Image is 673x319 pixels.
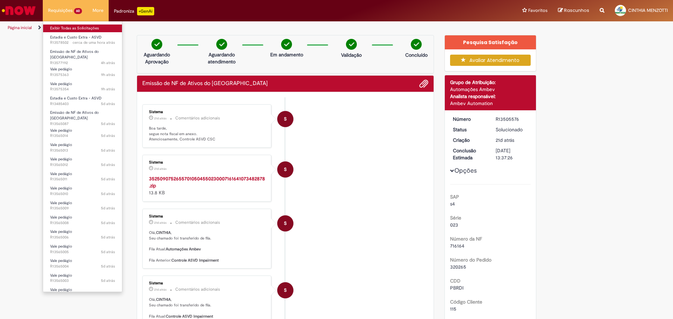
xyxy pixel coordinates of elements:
span: R13565010 [50,191,115,197]
span: 21d atrás [154,221,166,225]
h2: Emissão de NF de Ativos do ASVD Histórico de tíquete [142,81,268,87]
button: Avaliar Atendimento [450,55,531,66]
time: 09/09/2025 14:51:07 [154,116,166,120]
span: R13578502 [50,40,115,46]
div: R13505576 [496,116,528,123]
span: Emissão de NF de Ativos do [GEOGRAPHIC_DATA] [50,49,99,60]
time: 09/09/2025 10:37:23 [496,137,514,143]
a: Aberto R13565009 : Vale pedágio [43,199,122,212]
a: Aberto R13565004 : Vale pedágio [43,257,122,270]
a: Aberto R13565011 : Vale pedágio [43,170,122,183]
time: 29/09/2025 09:32:50 [101,86,115,92]
b: SAP [450,194,459,200]
span: Estadia e Custo Extra - ASVD [50,35,102,40]
span: 5d atrás [101,249,115,255]
a: Aberto R13565001 : Vale pedágio [43,286,122,299]
time: 25/09/2025 07:38:39 [101,235,115,240]
a: Aberto R13575363 : Vale pedágio [43,65,122,78]
img: ServiceNow [1,4,37,18]
a: Aberto R13565087 : Emissão de NF de Ativos do ASVD [43,109,122,124]
b: Código Cliente [450,299,482,305]
span: Vale pedágio [50,273,72,278]
span: 21d atrás [154,287,166,292]
span: Emissão de NF de Ativos do [GEOGRAPHIC_DATA] [50,110,99,121]
span: 023 [450,222,458,228]
img: check-circle-green.png [151,39,162,50]
span: R13565014 [50,133,115,139]
div: 09/09/2025 10:37:23 [496,137,528,144]
span: Vale pedágio [50,128,72,133]
div: System [277,111,293,127]
span: Vale pedágio [50,215,72,220]
span: R13485403 [50,101,115,107]
span: R13575354 [50,86,115,92]
b: CDD [450,278,461,284]
span: Vale pedágio [50,81,72,86]
time: 25/09/2025 07:37:25 [101,278,115,283]
time: 25/09/2025 13:15:55 [101,101,115,106]
span: cerca de uma hora atrás [73,40,115,45]
span: 21d atrás [496,137,514,143]
p: Em andamento [270,51,303,58]
span: S [284,282,287,299]
span: S [284,161,287,178]
p: Aguardando Aprovação [140,51,174,65]
a: Aberto R13565003 : Vale pedágio [43,272,122,285]
div: Grupo de Atribuição: [450,79,531,86]
span: 5d atrás [101,176,115,182]
time: 25/09/2025 07:41:57 [101,133,115,138]
div: Analista responsável: [450,93,531,100]
span: 115 [450,306,456,312]
span: 21d atrás [154,167,166,171]
span: 21d atrás [154,116,166,120]
time: 25/09/2025 08:21:58 [101,121,115,126]
time: 25/09/2025 07:38:15 [101,249,115,255]
a: Aberto R13565010 : Vale pedágio [43,185,122,197]
p: Concluído [405,51,428,58]
time: 25/09/2025 07:37:50 [101,264,115,269]
span: R13565005 [50,249,115,255]
p: +GenAi [137,7,154,15]
span: 9h atrás [101,86,115,92]
time: 29/09/2025 17:16:37 [73,40,115,45]
a: Aberto R13565008 : Vale pedágio [43,214,122,227]
img: check-circle-green.png [216,39,227,50]
span: 320265 [450,264,466,270]
div: Sistema [149,214,266,219]
small: Comentários adicionais [175,115,220,121]
span: 5d atrás [101,133,115,138]
span: 5d atrás [101,235,115,240]
div: Pesquisa Satisfação [445,35,536,49]
time: 29/09/2025 09:33:48 [101,72,115,77]
p: Boa tarde, segue nota fiscal em anexo. Atenciosamente, Controle ASVD CSC [149,126,266,142]
a: Aberto R13565005 : Vale pedágio [43,243,122,256]
span: Vale pedágio [50,229,72,234]
span: R13565003 [50,278,115,284]
span: Vale pedágio [50,287,72,292]
a: Página inicial [8,25,32,30]
b: CINTHIA [156,230,171,235]
div: Sistema [277,161,293,178]
div: [DATE] 13:37:26 [496,147,528,161]
span: Vale pedágio [50,67,72,72]
small: Comentários adicionais [175,286,220,292]
time: 25/09/2025 07:41:31 [101,148,115,153]
span: 5d atrás [101,148,115,153]
span: R13565012 [50,162,115,168]
span: S [284,111,287,127]
time: 29/09/2025 14:19:14 [101,60,115,65]
div: Sistema [149,160,266,165]
span: 60 [74,8,82,14]
span: s4 [450,201,455,207]
img: check-circle-green.png [346,39,357,50]
span: R13565009 [50,206,115,211]
img: check-circle-green.png [281,39,292,50]
span: 5d atrás [101,278,115,283]
span: More [93,7,103,14]
time: 25/09/2025 07:40:11 [101,191,115,196]
a: Aberto R13578502 : Estadia e Custo Extra - ASVD [43,34,122,47]
time: 25/09/2025 07:41:08 [101,162,115,167]
span: 5d atrás [101,101,115,106]
b: Série [450,215,461,221]
ul: Trilhas de página [5,21,443,34]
